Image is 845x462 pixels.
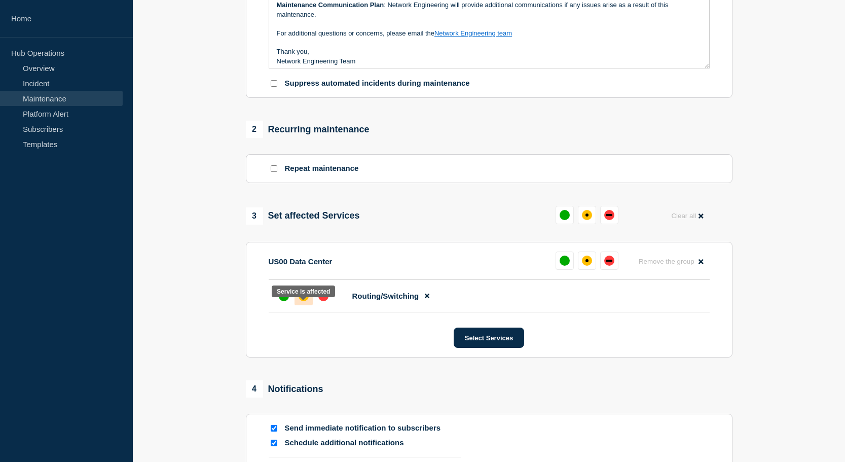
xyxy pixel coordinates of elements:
[277,57,702,66] p: Network Engineering Team
[560,256,570,266] div: up
[352,292,419,300] span: Routing/Switching
[600,206,618,224] button: down
[246,207,263,225] span: 3
[246,207,360,225] div: Set affected Services
[271,425,277,432] input: Send immediate notification to subscribers
[556,206,574,224] button: up
[285,164,359,173] p: Repeat maintenance
[578,206,596,224] button: affected
[454,328,524,348] button: Select Services
[246,380,263,398] span: 4
[665,206,709,226] button: Clear all
[434,29,512,37] a: Network Engineering team
[285,423,447,433] p: Send immediate notification to subscribers
[271,440,277,446] input: Schedule additional notifications
[560,210,570,220] div: up
[639,258,694,265] span: Remove the group
[604,256,614,266] div: down
[269,257,333,266] p: US00 Data Center
[285,79,470,88] p: Suppress automated incidents during maintenance
[246,380,323,398] div: Notifications
[277,1,384,9] strong: Maintenance Communication Plan
[285,438,447,448] p: Schedule additional notifications
[277,288,330,295] div: Service is affected
[604,210,614,220] div: down
[246,121,263,138] span: 2
[578,252,596,270] button: affected
[277,1,702,19] p: : Network Engineering will provide additional communications if any issues arise as a result of t...
[277,29,702,38] p: For additional questions or concerns, please email the
[271,80,277,87] input: Suppress automated incidents during maintenance
[600,252,618,270] button: down
[277,47,702,56] p: Thank you,
[633,252,710,271] button: Remove the group
[582,210,592,220] div: affected
[582,256,592,266] div: affected
[556,252,574,270] button: up
[246,121,370,138] div: Recurring maintenance
[271,165,277,172] input: Repeat maintenance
